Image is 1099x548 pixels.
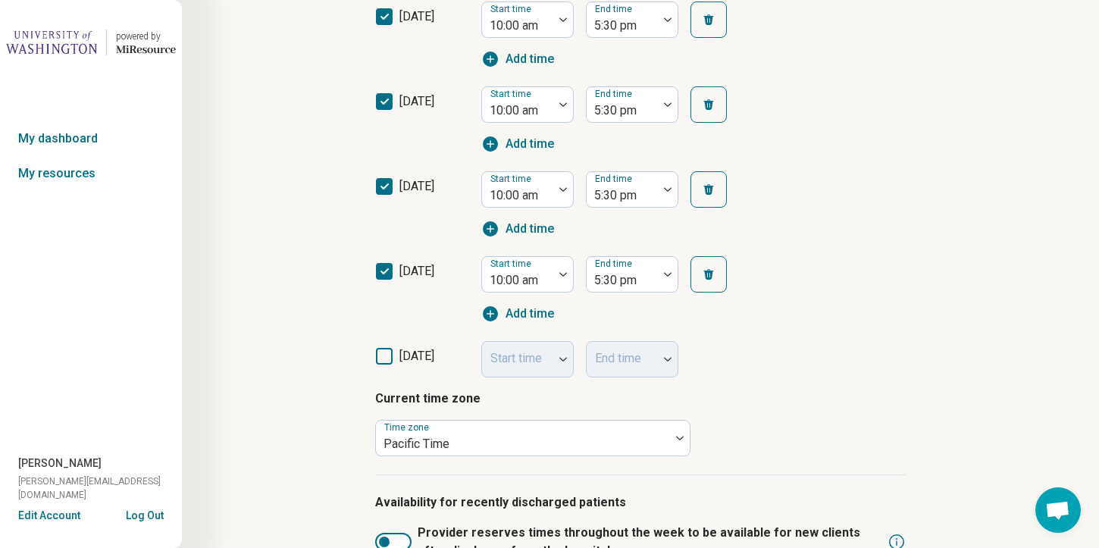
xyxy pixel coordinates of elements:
label: Start time [490,174,534,184]
div: powered by [116,30,176,43]
button: Log Out [126,508,164,520]
span: [DATE] [399,179,434,193]
label: End time [595,4,635,14]
span: [PERSON_NAME] [18,456,102,471]
label: Time zone [384,422,432,433]
div: Open chat [1035,487,1081,533]
span: [DATE] [399,349,434,363]
button: Edit Account [18,508,80,524]
label: End time [595,89,635,99]
button: Add time [481,135,554,153]
span: Add time [506,135,554,153]
p: Current time zone [375,390,906,408]
span: [DATE] [399,264,434,278]
a: University of Washingtonpowered by [6,24,176,61]
label: End time [595,258,635,269]
label: Start time [490,4,534,14]
span: [DATE] [399,94,434,108]
span: [DATE] [399,9,434,23]
span: Add time [506,50,554,68]
label: Start time [490,258,534,269]
p: Availability for recently discharged patients [375,493,906,512]
button: Add time [481,220,554,238]
img: University of Washington [6,24,97,61]
button: Add time [481,305,554,323]
span: Add time [506,305,554,323]
label: Start time [490,89,534,99]
button: Add time [481,50,554,68]
span: Add time [506,220,554,238]
span: [PERSON_NAME][EMAIL_ADDRESS][DOMAIN_NAME] [18,474,182,502]
label: End time [595,174,635,184]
